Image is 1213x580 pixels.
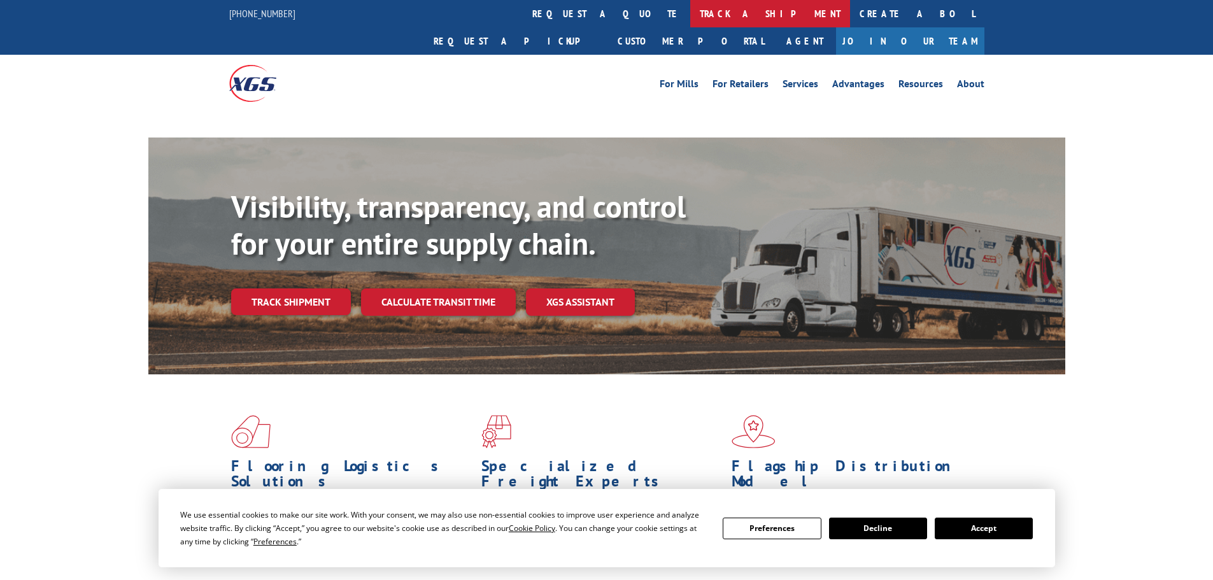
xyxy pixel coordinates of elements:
[935,518,1033,539] button: Accept
[231,415,271,448] img: xgs-icon-total-supply-chain-intelligence-red
[253,536,297,547] span: Preferences
[229,7,295,20] a: [PHONE_NUMBER]
[361,288,516,316] a: Calculate transit time
[180,508,707,548] div: We use essential cookies to make our site work. With your consent, we may also use non-essential ...
[526,288,635,316] a: XGS ASSISTANT
[732,415,776,448] img: xgs-icon-flagship-distribution-model-red
[957,79,984,93] a: About
[231,288,351,315] a: Track shipment
[660,79,699,93] a: For Mills
[774,27,836,55] a: Agent
[509,523,555,534] span: Cookie Policy
[898,79,943,93] a: Resources
[832,79,884,93] a: Advantages
[783,79,818,93] a: Services
[732,458,972,495] h1: Flagship Distribution Model
[231,187,686,263] b: Visibility, transparency, and control for your entire supply chain.
[829,518,927,539] button: Decline
[836,27,984,55] a: Join Our Team
[481,458,722,495] h1: Specialized Freight Experts
[608,27,774,55] a: Customer Portal
[424,27,608,55] a: Request a pickup
[231,458,472,495] h1: Flooring Logistics Solutions
[713,79,769,93] a: For Retailers
[481,415,511,448] img: xgs-icon-focused-on-flooring-red
[723,518,821,539] button: Preferences
[159,489,1055,567] div: Cookie Consent Prompt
